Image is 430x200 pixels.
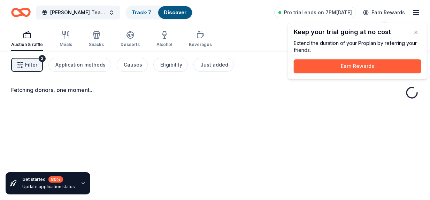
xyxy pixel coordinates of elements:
[22,184,75,190] div: Update application status
[359,6,409,19] a: Earn Rewards
[11,86,419,94] div: Fetching donors, one moment...
[60,42,72,47] div: Meals
[294,29,421,36] div: Keep your trial going at no cost
[125,6,193,20] button: Track· 7Discover
[36,6,120,20] button: [PERSON_NAME] Team Annual Charity Golf Outing
[50,8,106,17] span: [PERSON_NAME] Team Annual Charity Golf Outing
[48,58,111,72] button: Application methods
[121,42,140,47] div: Desserts
[89,28,104,51] button: Snacks
[11,28,43,51] button: Auction & raffle
[294,59,421,73] button: Earn Rewards
[132,9,151,15] a: Track· 7
[189,28,212,51] button: Beverages
[11,58,43,72] button: Filter2
[164,9,186,15] a: Discover
[153,58,188,72] button: Eligibility
[55,61,106,69] div: Application methods
[117,58,148,72] button: Causes
[25,61,37,69] span: Filter
[160,61,182,69] div: Eligibility
[274,7,356,18] a: Pro trial ends on 7PM[DATE]
[89,42,104,47] div: Snacks
[11,4,31,21] a: Home
[294,40,421,54] div: Extend the duration of your Pro plan by referring your friends.
[189,42,212,47] div: Beverages
[156,28,172,51] button: Alcohol
[48,176,63,183] div: 80 %
[121,28,140,51] button: Desserts
[22,176,75,183] div: Get started
[200,61,228,69] div: Just added
[60,28,72,51] button: Meals
[284,8,352,17] span: Pro trial ends on 7PM[DATE]
[11,42,43,47] div: Auction & raffle
[156,42,172,47] div: Alcohol
[39,55,46,62] div: 2
[124,61,142,69] div: Causes
[193,58,234,72] button: Just added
